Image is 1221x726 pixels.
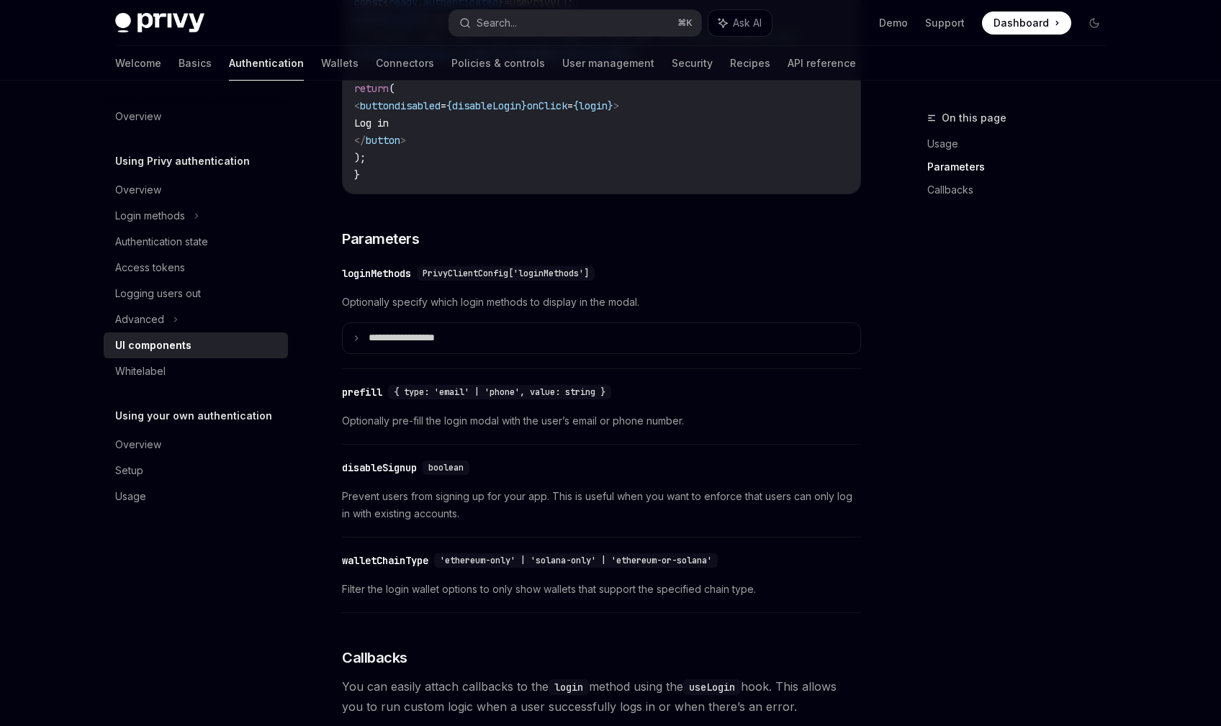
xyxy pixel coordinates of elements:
h5: Using Privy authentication [115,153,250,170]
button: Search...⌘K [449,10,701,36]
div: loginMethods [342,266,411,281]
a: Overview [104,432,288,458]
span: Dashboard [994,16,1049,30]
span: > [400,134,406,147]
a: User management [562,46,654,81]
span: { type: 'email' | 'phone', value: string } [394,386,605,398]
span: Callbacks [342,648,407,668]
div: Advanced [115,311,164,328]
a: UI components [104,332,288,358]
a: Authentication state [104,229,288,255]
div: Usage [115,488,146,505]
a: Authentication [229,46,304,81]
a: Overview [104,104,288,130]
div: UI components [115,337,192,354]
span: = [441,99,446,112]
div: walletChainType [342,553,428,568]
a: Callbacks [927,178,1117,201]
span: login [579,99,608,112]
div: Logging users out [115,285,201,302]
span: onClick [527,99,567,112]
span: Prevent users from signing up for your app. This is useful when you want to enforce that users ca... [342,488,861,522]
code: login [549,679,589,695]
span: button [360,99,395,112]
span: Ask AI [733,16,762,30]
a: Basics [179,46,212,81]
span: ⌘ K [677,17,693,29]
span: = [567,99,573,112]
span: disableLogin [452,99,521,112]
div: Setup [115,462,143,479]
img: dark logo [115,13,204,33]
button: Ask AI [708,10,772,36]
div: Whitelabel [115,363,166,380]
div: Overview [115,436,161,453]
span: PrivyClientConfig['loginMethods'] [423,268,589,279]
span: } [521,99,527,112]
span: Log in [354,117,389,130]
a: Demo [879,16,908,30]
span: button [366,134,400,147]
h5: Using your own authentication [115,407,272,425]
a: Overview [104,177,288,203]
span: You can easily attach callbacks to the method using the hook. This allows you to run custom logic... [342,676,861,717]
a: Dashboard [982,12,1071,35]
span: boolean [428,462,464,473]
a: Policies & controls [451,46,545,81]
span: ); [354,151,366,164]
div: disableSignup [342,460,417,475]
span: disabled [395,99,441,112]
a: Access tokens [104,255,288,281]
span: </ [354,134,366,147]
span: { [573,99,579,112]
a: Whitelabel [104,358,288,384]
div: Authentication state [115,233,208,250]
button: Toggle dark mode [1083,12,1106,35]
a: Logging users out [104,281,288,307]
a: Connectors [376,46,434,81]
span: Parameters [342,229,419,249]
a: API reference [788,46,856,81]
div: Access tokens [115,259,185,276]
div: prefill [342,385,382,399]
span: > [613,99,619,112]
div: Overview [115,108,161,125]
span: 'ethereum-only' | 'solana-only' | 'ethereum-or-solana' [440,555,712,566]
span: { [446,99,452,112]
a: Support [925,16,965,30]
span: } [608,99,613,112]
a: Usage [104,484,288,509]
span: return [354,82,389,95]
span: Optionally specify which login methods to display in the modal. [342,294,861,311]
span: Filter the login wallet options to only show wallets that support the specified chain type. [342,581,861,598]
a: Welcome [115,46,161,81]
a: Security [672,46,713,81]
span: } [354,168,360,181]
a: Recipes [730,46,770,81]
a: Setup [104,458,288,484]
a: Wallets [321,46,359,81]
a: Parameters [927,155,1117,178]
span: Optionally pre-fill the login modal with the user’s email or phone number. [342,412,861,430]
span: ( [389,82,395,95]
code: useLogin [683,679,741,695]
div: Search... [477,14,517,32]
span: < [354,99,360,112]
a: Usage [927,132,1117,155]
div: Login methods [115,207,185,224]
div: Overview [115,181,161,199]
span: On this page [942,109,1006,127]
